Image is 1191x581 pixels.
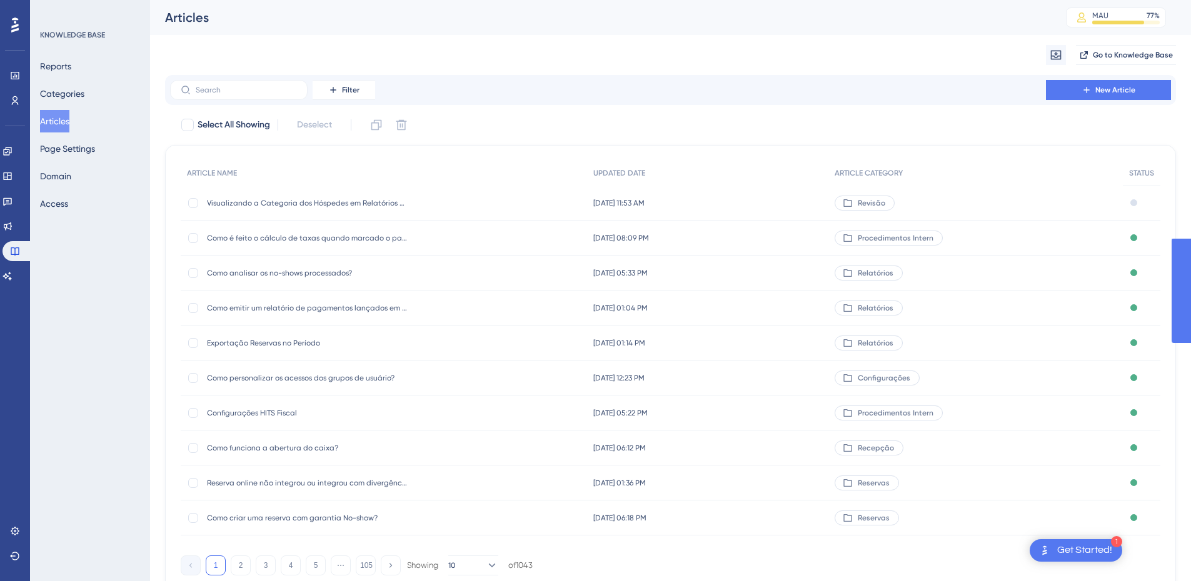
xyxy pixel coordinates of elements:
span: Procedimentos Intern [858,408,933,418]
span: Filter [342,85,359,95]
button: New Article [1046,80,1171,100]
span: Como emitir um relatório de pagamentos lançados em um determinado período? [207,303,407,313]
div: Articles [165,9,1035,26]
div: KNOWLEDGE BASE [40,30,105,40]
span: [DATE] 11:53 AM [593,198,645,208]
span: Relatórios [858,268,893,278]
div: of 1043 [508,560,533,571]
span: Como analisar os no-shows processados? [207,268,407,278]
span: [DATE] 06:12 PM [593,443,646,453]
span: Como personalizar os acessos dos grupos de usuário? [207,373,407,383]
button: Access [40,192,68,215]
span: [DATE] 08:09 PM [593,233,649,243]
input: Search [196,86,297,94]
span: Reserva online não integrou ou integrou com divergência: o que fazer? [207,478,407,488]
button: Categories [40,82,84,105]
span: [DATE] 01:04 PM [593,303,648,313]
span: Exportação Reservas no Período [207,338,407,348]
span: Configurações [858,373,910,383]
button: 2 [231,555,251,575]
span: [DATE] 01:36 PM [593,478,646,488]
button: Deselect [286,114,343,136]
button: Articles [40,110,69,132]
span: Reservas [858,513,890,523]
span: UPDATED DATE [593,168,645,178]
span: Deselect [297,117,332,132]
div: MAU [1092,11,1108,21]
span: [DATE] 06:18 PM [593,513,646,523]
button: 10 [448,555,498,575]
button: 4 [281,555,301,575]
span: [DATE] 05:33 PM [593,268,648,278]
button: 105 [356,555,376,575]
div: Open Get Started! checklist, remaining modules: 1 [1030,539,1122,562]
span: ARTICLE NAME [187,168,237,178]
div: 1 [1111,536,1122,547]
div: Showing [407,560,438,571]
span: Visualizando a Categoria dos Hóspedes em Relatórios do HITS [207,198,407,208]
span: 10 [448,560,456,570]
span: Relatórios [858,338,893,348]
span: [DATE] 01:14 PM [593,338,645,348]
iframe: UserGuiding AI Assistant Launcher [1138,532,1176,569]
button: Reports [40,55,71,77]
span: Select All Showing [198,117,270,132]
button: Go to Knowledge Base [1076,45,1176,65]
span: Como é feito o cálculo de taxas quando marcado o parâmetro para subtrair em Hotel > Hotéis [207,233,407,243]
span: Reservas [858,478,890,488]
span: Revisão [858,198,885,208]
button: Domain [40,165,71,187]
div: Get Started! [1057,544,1112,557]
span: ARTICLE CATEGORY [835,168,903,178]
span: Recepção [858,443,894,453]
span: Relatórios [858,303,893,313]
img: launcher-image-alternative-text [1037,543,1052,558]
span: New Article [1095,85,1135,95]
span: Como criar uma reserva com garantia No-show? [207,513,407,523]
span: [DATE] 05:22 PM [593,408,648,418]
button: 1 [206,555,226,575]
button: 5 [306,555,326,575]
button: 3 [256,555,276,575]
span: Como funciona a abertura do caixa? [207,443,407,453]
span: Procedimentos Intern [858,233,933,243]
button: Filter [313,80,375,100]
span: [DATE] 12:23 PM [593,373,645,383]
span: Configurações HITS Fiscal [207,408,407,418]
div: 77 % [1147,11,1160,21]
span: Go to Knowledge Base [1093,50,1173,60]
button: Page Settings [40,137,95,160]
button: ⋯ [331,555,351,575]
span: STATUS [1129,168,1154,178]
